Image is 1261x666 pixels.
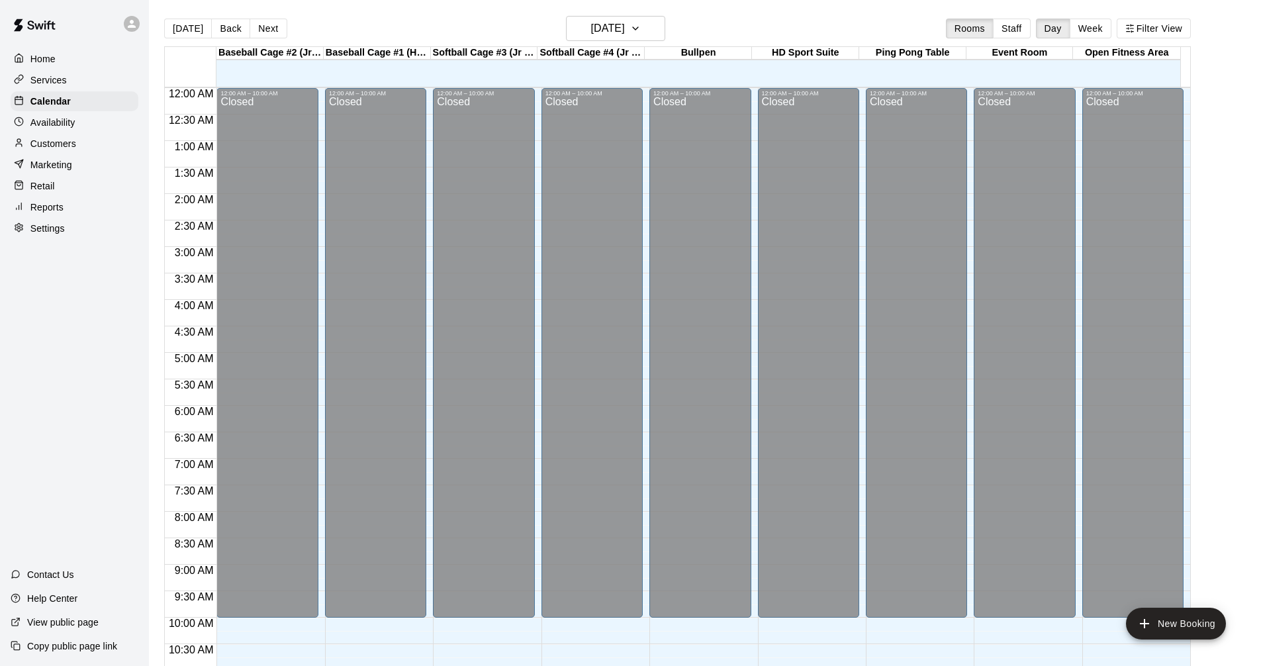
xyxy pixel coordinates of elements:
div: Ping Pong Table [859,47,966,60]
a: Calendar [11,91,138,111]
span: 10:30 AM [165,644,217,655]
div: Closed [437,97,530,622]
span: 5:00 AM [171,353,217,364]
span: 3:00 AM [171,247,217,258]
button: Week [1070,19,1111,38]
p: Calendar [30,95,71,108]
a: Customers [11,134,138,154]
div: 12:00 AM – 10:00 AM: Closed [866,88,967,618]
span: 9:00 AM [171,565,217,576]
a: Reports [11,197,138,217]
button: Rooms [946,19,994,38]
div: 12:00 AM – 10:00 AM: Closed [974,88,1075,618]
div: 12:00 AM – 10:00 AM: Closed [541,88,643,618]
p: Settings [30,222,65,235]
div: HD Sport Suite [752,47,859,60]
p: Marketing [30,158,72,171]
div: Softball Cage #3 (Jr Hack Attack) [431,47,538,60]
button: Back [211,19,250,38]
button: Next [250,19,287,38]
p: View public page [27,616,99,629]
span: 2:00 AM [171,194,217,205]
span: 7:30 AM [171,485,217,497]
span: 10:00 AM [165,618,217,629]
div: Event Room [966,47,1074,60]
div: 12:00 AM – 10:00 AM: Closed [649,88,751,618]
a: Home [11,49,138,69]
span: 2:30 AM [171,220,217,232]
div: Closed [329,97,422,622]
a: Retail [11,176,138,196]
span: 8:30 AM [171,538,217,549]
div: 12:00 AM – 10:00 AM: Closed [758,88,859,618]
div: Closed [545,97,639,622]
a: Availability [11,113,138,132]
div: Closed [653,97,747,622]
div: 12:00 AM – 10:00 AM [653,90,747,97]
button: add [1126,608,1226,640]
div: Baseball Cage #1 (Hack Attack) [324,47,431,60]
span: 12:30 AM [165,115,217,126]
span: 6:00 AM [171,406,217,417]
p: Contact Us [27,568,74,581]
div: Closed [978,97,1071,622]
span: 12:00 AM [165,88,217,99]
div: 12:00 AM – 10:00 AM [978,90,1071,97]
div: Open Fitness Area [1073,47,1180,60]
div: 12:00 AM – 10:00 AM [762,90,855,97]
span: 5:30 AM [171,379,217,391]
div: 12:00 AM – 10:00 AM: Closed [216,88,318,618]
span: 1:30 AM [171,167,217,179]
p: Availability [30,116,75,129]
p: Retail [30,179,55,193]
a: Marketing [11,155,138,175]
p: Copy public page link [27,640,117,653]
div: 12:00 AM – 10:00 AM [329,90,422,97]
p: Help Center [27,592,77,605]
div: 12:00 AM – 10:00 AM: Closed [433,88,534,618]
p: Services [30,73,67,87]
div: Closed [1086,97,1180,622]
button: [DATE] [566,16,665,41]
span: 6:30 AM [171,432,217,444]
p: Home [30,52,56,66]
p: Customers [30,137,76,150]
div: Bullpen [645,47,752,60]
div: Baseball Cage #2 (Jr Hack Attack) [216,47,324,60]
div: 12:00 AM – 10:00 AM [545,90,639,97]
button: Day [1036,19,1070,38]
button: Filter View [1117,19,1191,38]
div: 12:00 AM – 10:00 AM [870,90,963,97]
span: 8:00 AM [171,512,217,523]
div: 12:00 AM – 10:00 AM: Closed [325,88,426,618]
div: Closed [762,97,855,622]
button: [DATE] [164,19,212,38]
span: 1:00 AM [171,141,217,152]
span: 9:30 AM [171,591,217,602]
div: Closed [220,97,314,622]
div: 12:00 AM – 10:00 AM [220,90,314,97]
span: 4:00 AM [171,300,217,311]
span: 7:00 AM [171,459,217,470]
button: Staff [993,19,1031,38]
a: Settings [11,218,138,238]
div: Softball Cage #4 (Jr Hack Attack) [537,47,645,60]
h6: [DATE] [591,19,625,38]
div: 12:00 AM – 10:00 AM [437,90,530,97]
div: 12:00 AM – 10:00 AM: Closed [1082,88,1184,618]
div: Closed [870,97,963,622]
a: Services [11,70,138,90]
span: 4:30 AM [171,326,217,338]
span: 3:30 AM [171,273,217,285]
div: 12:00 AM – 10:00 AM [1086,90,1180,97]
p: Reports [30,201,64,214]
